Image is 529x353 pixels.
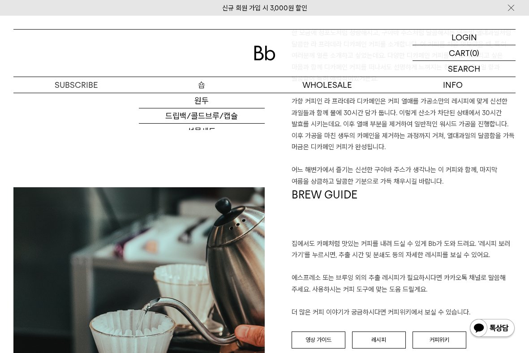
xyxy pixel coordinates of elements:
[292,27,516,187] p: 한 모금에 청포도처럼 청량해지고, 구아바 주스처럼 달콤해지는 연둣빛 열대과일처럼 달콤한 라 프라데라 디카페인 커피를 소개합니다. 이 커피를 처음 맛보았을 때, 특히 여러분께 ...
[222,4,307,12] a: 신규 회원 가입 시 3,000원 할인
[254,46,275,60] img: 로고
[265,77,390,93] p: WHOLESALE
[469,318,516,340] img: 카카오톡 채널 1:1 채팅 버튼
[139,77,264,93] a: 숍
[413,30,516,45] a: LOGIN
[448,61,480,77] p: SEARCH
[292,238,516,319] p: 집에서도 카페처럼 맛있는 커피를 내려 드실 ﻿수 있게 Bb가 도와 드려요. '레시피 보러 가기'를 누르시면, 추출 시간 및 분쇄도 등의 자세한 레시피를 보실 수 있어요. 에스...
[139,108,264,124] a: 드립백/콜드브루/캡슐
[292,331,345,349] a: 영상 가이드
[452,30,477,45] p: LOGIN
[413,331,466,349] a: 커피위키
[390,77,516,93] p: INFO
[352,331,406,349] a: 레시피
[13,77,139,93] a: SUBSCRIBE
[413,45,516,61] a: CART (0)
[470,45,479,60] p: (0)
[139,124,264,139] a: 선물세트
[139,93,264,108] a: 원두
[292,187,516,238] h1: BREW GUIDE
[449,45,470,60] p: CART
